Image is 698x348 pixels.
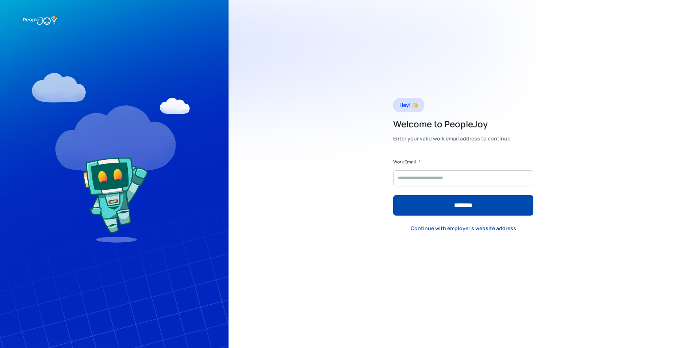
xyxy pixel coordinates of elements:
[411,225,516,232] div: Continue with employer's website address
[399,100,418,110] div: Hey! 👋
[405,221,522,236] a: Continue with employer's website address
[393,118,510,130] h2: Welcome to PeopleJoy
[393,158,416,166] label: Work Email
[393,158,533,216] form: Form
[393,134,510,144] div: Enter your valid work email address to continue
